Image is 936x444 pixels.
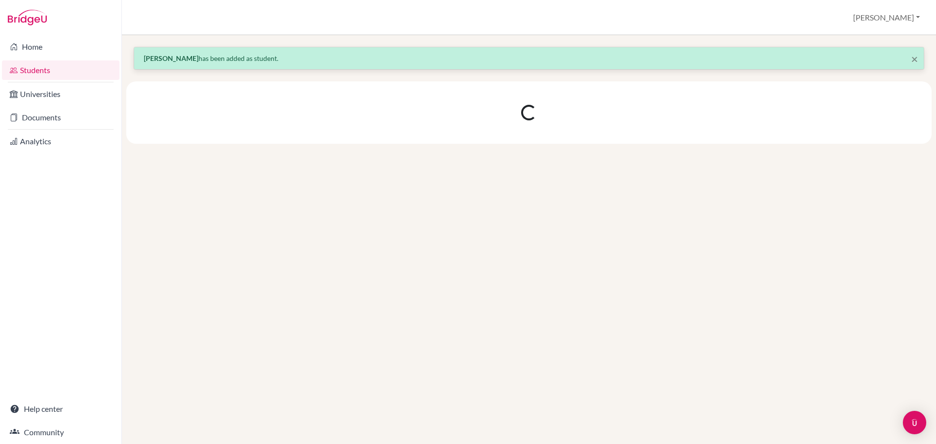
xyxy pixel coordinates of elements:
[2,37,119,57] a: Home
[2,399,119,419] a: Help center
[2,60,119,80] a: Students
[2,132,119,151] a: Analytics
[2,84,119,104] a: Universities
[849,8,924,27] button: [PERSON_NAME]
[2,423,119,442] a: Community
[903,411,926,434] div: Open Intercom Messenger
[8,10,47,25] img: Bridge-U
[911,53,918,65] button: Close
[2,108,119,127] a: Documents
[144,54,198,62] strong: [PERSON_NAME]
[911,52,918,66] span: ×
[144,53,914,63] p: has been added as student.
